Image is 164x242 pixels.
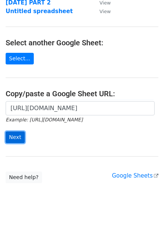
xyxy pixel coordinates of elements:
[6,117,83,122] small: Example: [URL][DOMAIN_NAME]
[6,172,42,183] a: Need help?
[6,89,158,98] h4: Copy/paste a Google Sheet URL:
[6,8,73,15] a: Untitled spreadsheet
[112,172,158,179] a: Google Sheets
[99,9,111,14] small: View
[126,206,164,242] iframe: Chat Widget
[92,8,111,15] a: View
[6,38,158,47] h4: Select another Google Sheet:
[6,131,25,143] input: Next
[6,53,34,64] a: Select...
[6,101,155,115] input: Paste your Google Sheet URL here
